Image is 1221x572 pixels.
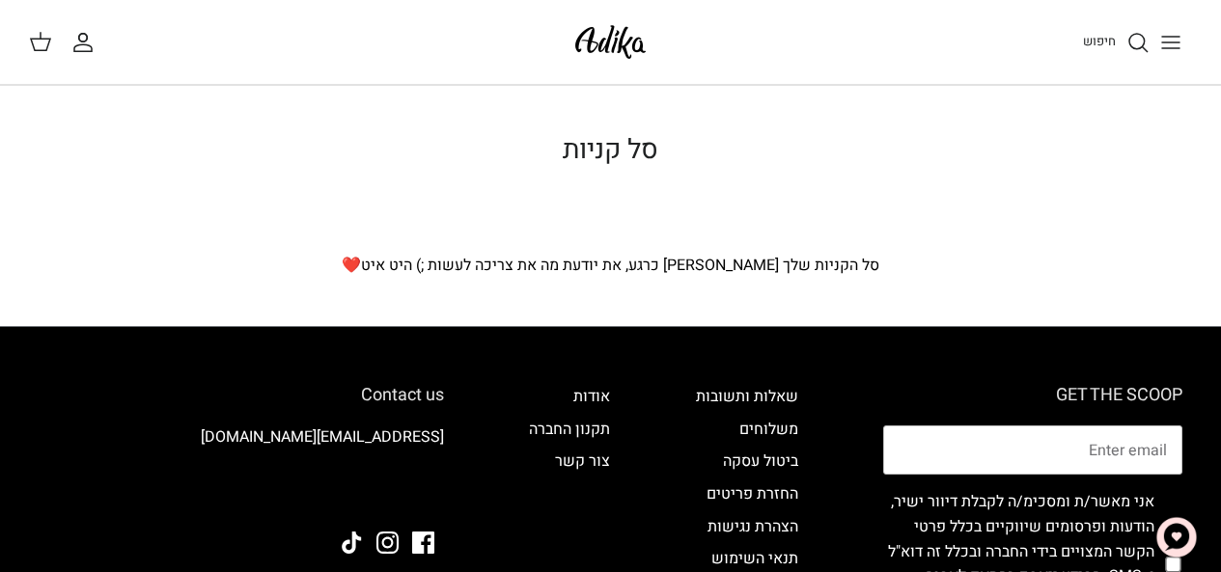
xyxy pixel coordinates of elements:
img: Adika IL [569,19,652,65]
span: חיפוש [1083,32,1116,50]
h1: סל קניות [29,134,1192,167]
a: Facebook [412,531,434,554]
a: Instagram [376,531,399,554]
button: Toggle menu [1150,21,1192,64]
a: Tiktok [341,531,363,554]
a: משלוחים [739,418,798,441]
a: צור קשר [555,449,610,473]
a: חיפוש [1083,31,1150,54]
a: ביטול עסקה [723,449,798,473]
a: הצהרת נגישות [708,515,798,538]
a: תנאי השימוש [711,547,798,570]
input: Email [883,425,1182,476]
button: צ'אט [1148,508,1206,566]
a: [EMAIL_ADDRESS][DOMAIN_NAME] [201,425,444,449]
p: סל הקניות שלך [PERSON_NAME] כרגע, את יודעת מה את צריכה לעשות ;) היט איט❤️ [29,254,1192,279]
img: Adika IL [391,478,444,504]
a: תקנון החברה [529,418,610,441]
a: שאלות ותשובות [696,385,798,408]
a: החשבון שלי [71,31,102,54]
a: אודות [573,385,610,408]
h6: Contact us [39,385,444,406]
h6: GET THE SCOOP [883,385,1182,406]
a: החזרת פריטים [707,482,798,505]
